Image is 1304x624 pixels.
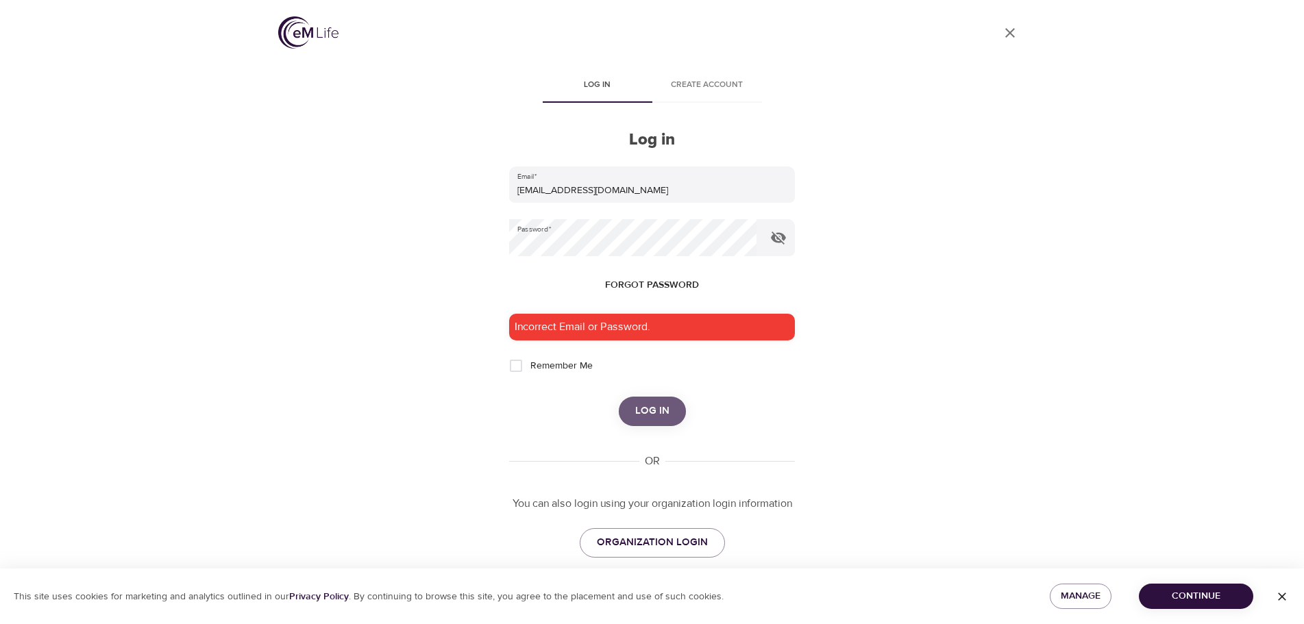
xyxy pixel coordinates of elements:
h2: Log in [509,130,794,150]
span: Forgot password [605,277,699,294]
div: disabled tabs example [509,70,794,103]
a: ORGANIZATION LOGIN [580,528,725,557]
a: close [994,16,1026,49]
button: Log in [619,397,686,425]
span: Manage [1061,588,1100,605]
button: Manage [1050,584,1111,609]
button: Continue [1139,584,1253,609]
div: OR [639,453,665,469]
img: logo [278,16,339,49]
span: Log in [635,402,669,420]
div: Incorrect Email or Password. [509,314,794,340]
span: Continue [1150,588,1242,605]
a: Privacy Policy [289,590,349,603]
span: Create account [661,78,754,92]
span: Remember Me [530,359,593,373]
button: Forgot password [600,273,704,298]
span: ORGANIZATION LOGIN [597,534,708,551]
p: You can also login using your organization login information [509,496,794,512]
span: Log in [551,78,644,92]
